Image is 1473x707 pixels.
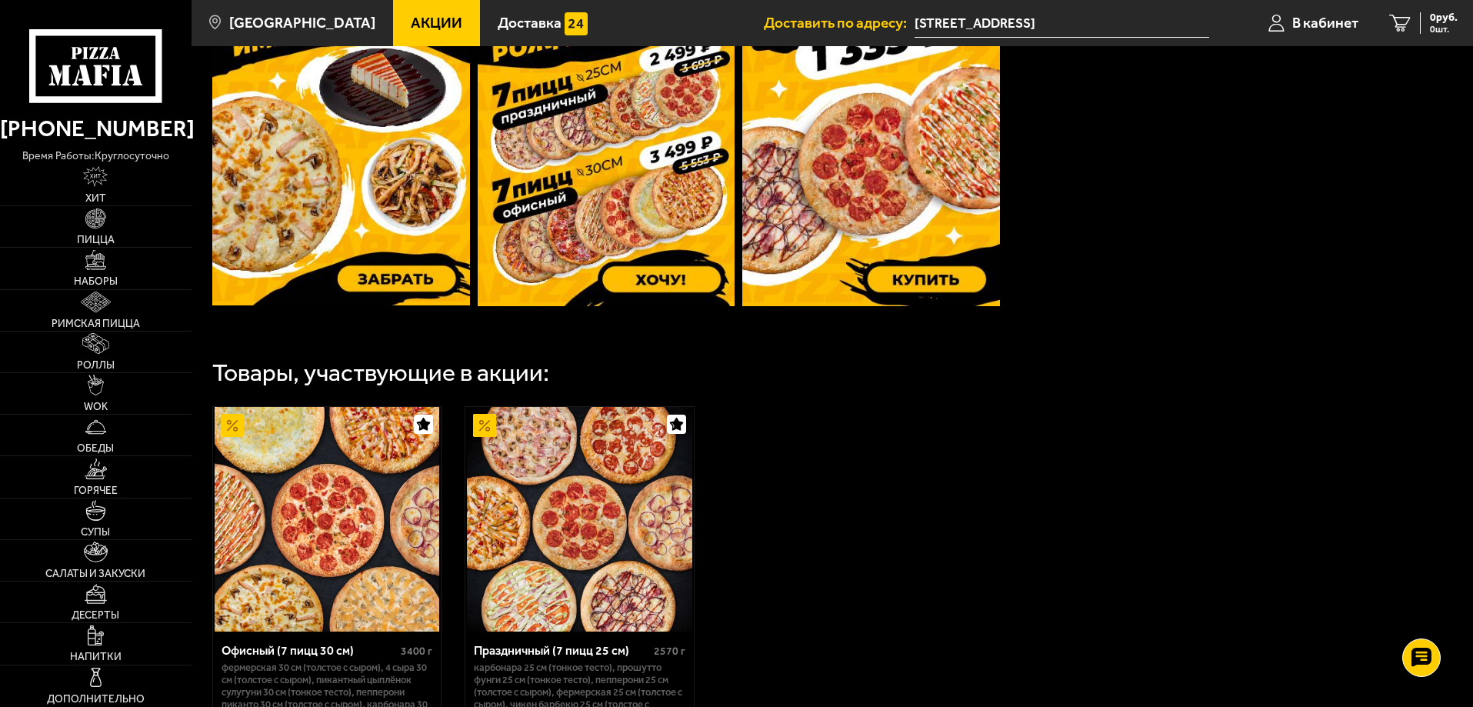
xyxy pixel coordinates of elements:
[74,485,118,496] span: Горячее
[77,443,114,454] span: Обеды
[498,15,562,30] span: Доставка
[764,15,915,30] span: Доставить по адресу:
[565,12,588,35] img: 15daf4d41897b9f0e9f617042186c801.svg
[1430,12,1458,23] span: 0 руб.
[70,652,122,662] span: Напитки
[85,193,106,204] span: Хит
[654,645,685,658] span: 2570 г
[915,9,1209,38] input: Ваш адрес доставки
[411,15,462,30] span: Акции
[229,15,375,30] span: [GEOGRAPHIC_DATA]
[81,527,110,538] span: Супы
[52,318,140,329] span: Римская пицца
[222,643,398,658] div: Офисный (7 пицц 30 см)
[1292,15,1358,30] span: В кабинет
[212,361,549,385] div: Товары, участвующие в акции:
[467,407,692,632] img: Праздничный (7 пицц 25 см)
[47,694,145,705] span: Дополнительно
[401,645,432,658] span: 3400 г
[215,407,439,632] img: Офисный (7 пицц 30 см)
[77,360,115,371] span: Роллы
[84,402,108,412] span: WOK
[77,235,115,245] span: Пицца
[45,569,145,579] span: Салаты и закуски
[473,414,496,437] img: Акционный
[474,643,650,658] div: Праздничный (7 пицц 25 см)
[221,414,244,437] img: Акционный
[1430,25,1458,34] span: 0 шт.
[72,610,119,621] span: Десерты
[213,407,442,632] a: АкционныйОфисный (7 пицц 30 см)
[465,407,694,632] a: АкционныйПраздничный (7 пицц 25 см)
[74,276,118,287] span: Наборы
